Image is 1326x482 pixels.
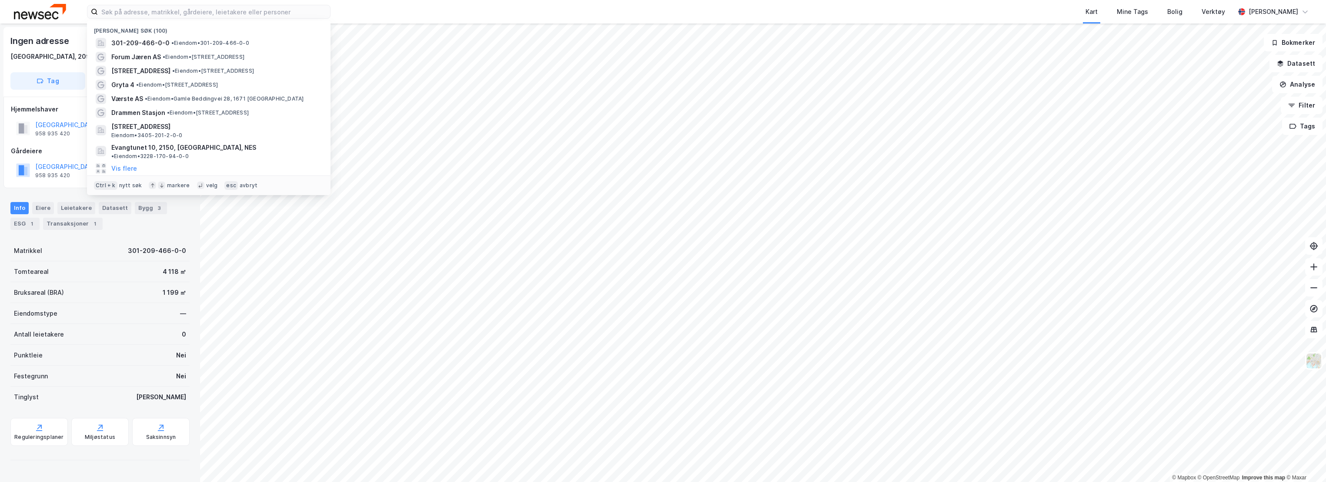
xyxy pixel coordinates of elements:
[1202,7,1225,17] div: Verktøy
[1249,7,1298,17] div: [PERSON_NAME]
[1281,97,1323,114] button: Filter
[1283,440,1326,482] div: Kontrollprogram for chat
[1172,475,1196,481] a: Mapbox
[1242,475,1285,481] a: Improve this map
[10,51,106,62] div: [GEOGRAPHIC_DATA], 209/466
[14,392,39,402] div: Tinglyst
[119,182,142,189] div: nytt søk
[10,218,40,230] div: ESG
[111,132,182,139] span: Eiendom • 3405-201-2-0-0
[163,287,186,298] div: 1 199 ㎡
[111,80,134,90] span: Gryta 4
[224,181,238,190] div: esc
[111,163,137,174] button: Vis flere
[14,434,63,441] div: Reguleringsplaner
[10,72,85,90] button: Tag
[172,67,254,74] span: Eiendom • [STREET_ADDRESS]
[176,371,186,381] div: Nei
[98,5,330,18] input: Søk på adresse, matrikkel, gårdeiere, leietakere eller personer
[1086,7,1098,17] div: Kart
[1272,76,1323,93] button: Analyse
[111,153,114,159] span: •
[43,218,103,230] div: Transaksjoner
[57,202,95,214] div: Leietakere
[111,153,189,160] span: Eiendom • 3228-170-94-0-0
[180,308,186,319] div: —
[111,94,143,104] span: Værste AS
[90,219,99,228] div: 1
[1264,34,1323,51] button: Bokmerker
[146,434,176,441] div: Saksinnsyn
[176,350,186,361] div: Nei
[14,371,48,381] div: Festegrunn
[167,109,170,116] span: •
[14,4,66,19] img: newsec-logo.f6e21ccffca1b3a03d2d.png
[1269,55,1323,72] button: Datasett
[111,142,256,153] span: Evangtunet 10, 2150, [GEOGRAPHIC_DATA], NES
[240,182,257,189] div: avbryt
[14,287,64,298] div: Bruksareal (BRA)
[1306,353,1322,369] img: Z
[1117,7,1148,17] div: Mine Tags
[94,181,117,190] div: Ctrl + k
[1282,118,1323,135] button: Tags
[182,329,186,340] div: 0
[171,40,249,47] span: Eiendom • 301-209-466-0-0
[145,95,147,102] span: •
[128,246,186,256] div: 301-209-466-0-0
[1283,440,1326,482] iframe: Chat Widget
[206,182,218,189] div: velg
[136,392,186,402] div: [PERSON_NAME]
[111,121,320,132] span: [STREET_ADDRESS]
[35,172,70,179] div: 958 935 420
[111,66,170,76] span: [STREET_ADDRESS]
[99,202,131,214] div: Datasett
[14,308,57,319] div: Eiendomstype
[1198,475,1240,481] a: OpenStreetMap
[85,434,115,441] div: Miljøstatus
[167,109,249,116] span: Eiendom • [STREET_ADDRESS]
[171,40,174,46] span: •
[111,38,170,48] span: 301-209-466-0-0
[135,202,167,214] div: Bygg
[14,246,42,256] div: Matrikkel
[163,54,244,61] span: Eiendom • [STREET_ADDRESS]
[111,108,165,118] span: Drammen Stasjon
[14,266,49,277] div: Tomteareal
[35,130,70,137] div: 958 935 420
[167,182,190,189] div: markere
[11,146,189,156] div: Gårdeiere
[1167,7,1182,17] div: Bolig
[32,202,54,214] div: Eiere
[87,20,331,36] div: [PERSON_NAME] søk (100)
[10,202,29,214] div: Info
[10,34,70,48] div: Ingen adresse
[111,52,161,62] span: Forum Jæren AS
[136,81,218,88] span: Eiendom • [STREET_ADDRESS]
[136,81,139,88] span: •
[163,54,165,60] span: •
[14,350,43,361] div: Punktleie
[145,95,304,102] span: Eiendom • Gamle Beddingvei 28, 1671 [GEOGRAPHIC_DATA]
[11,104,189,115] div: Hjemmelshaver
[14,329,64,340] div: Antall leietakere
[155,204,164,212] div: 3
[163,266,186,277] div: 4 118 ㎡
[27,219,36,228] div: 1
[172,67,175,74] span: •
